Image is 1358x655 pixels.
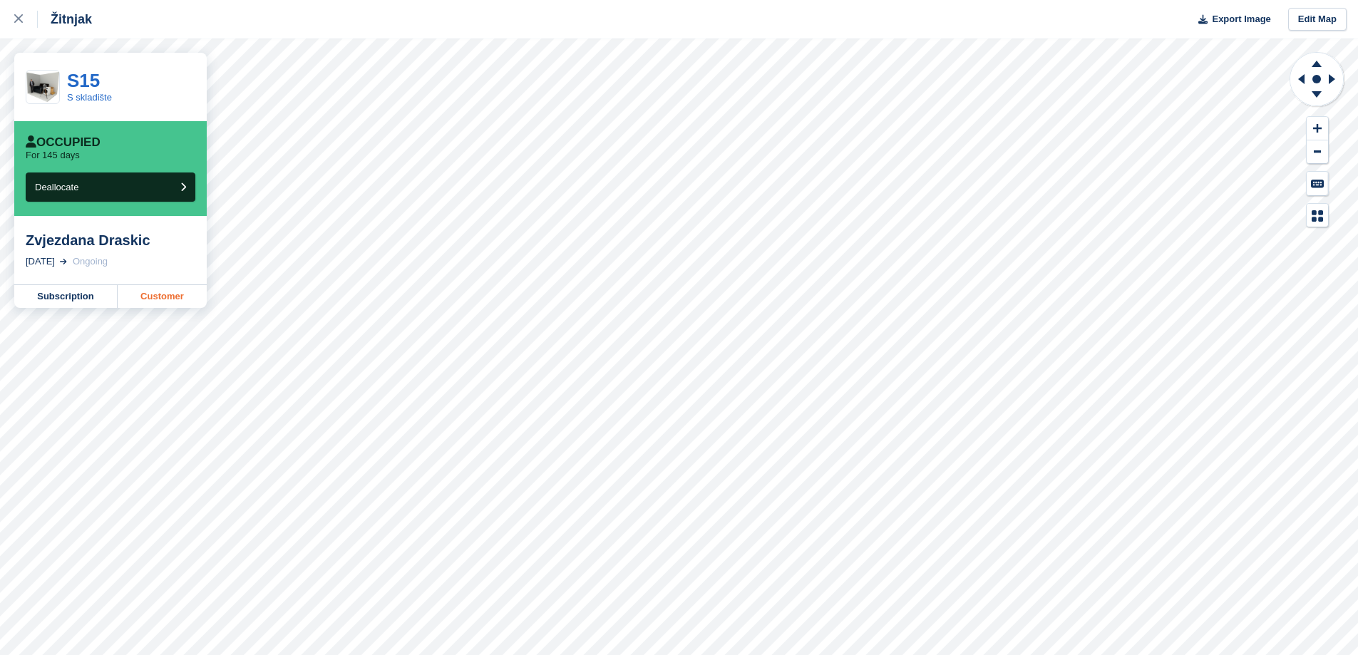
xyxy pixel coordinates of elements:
[38,11,92,28] div: Žitnjak
[26,172,195,202] button: Deallocate
[1212,12,1270,26] span: Export Image
[26,254,55,269] div: [DATE]
[73,254,108,269] div: Ongoing
[1288,8,1347,31] a: Edit Map
[35,182,78,192] span: Deallocate
[1307,172,1328,195] button: Keyboard Shortcuts
[60,259,67,264] img: arrow-right-light-icn-cde0832a797a2874e46488d9cf13f60e5c3a73dbe684e267c42b8395dfbc2abf.svg
[1307,140,1328,164] button: Zoom Out
[26,150,80,161] p: For 145 days
[26,232,195,249] div: Zvjezdana Draskic
[26,72,59,102] img: container-sm.png
[67,92,112,103] a: S skladište
[14,285,118,308] a: Subscription
[26,135,101,150] div: Occupied
[1307,204,1328,227] button: Map Legend
[1307,117,1328,140] button: Zoom In
[1190,8,1271,31] button: Export Image
[118,285,207,308] a: Customer
[67,70,100,91] a: S15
